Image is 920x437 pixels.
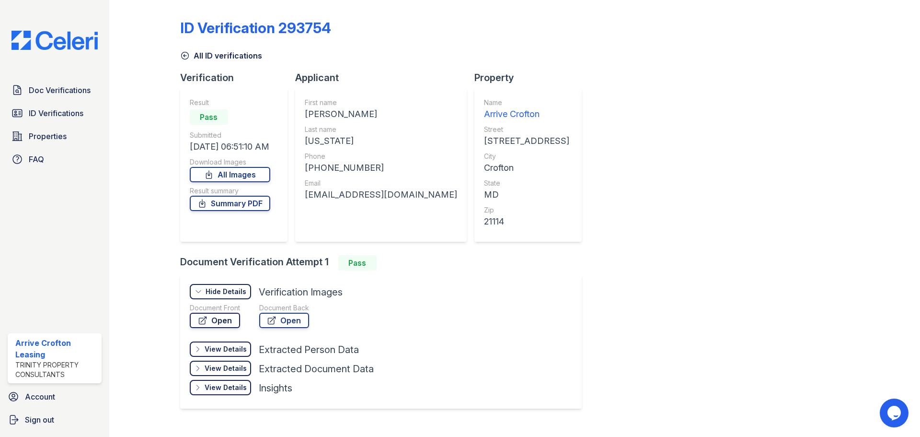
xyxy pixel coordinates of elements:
a: Sign out [4,410,105,429]
span: Doc Verifications [29,84,91,96]
div: Property [474,71,589,84]
div: Result [190,98,270,107]
iframe: chat widget [880,399,910,427]
a: Open [259,313,309,328]
span: ID Verifications [29,107,83,119]
div: Download Images [190,157,270,167]
div: Document Verification Attempt 1 [180,255,589,271]
a: Doc Verifications [8,81,102,100]
div: Hide Details [206,287,246,296]
img: CE_Logo_Blue-a8612792a0a2168367f1c8372b55b34899dd931a85d93a1a3d3e32e68fde9ad4.png [4,31,105,50]
div: Crofton [484,161,569,175]
a: Open [190,313,240,328]
div: Insights [259,381,292,395]
div: [EMAIL_ADDRESS][DOMAIN_NAME] [305,188,457,201]
div: Submitted [190,130,270,140]
div: Trinity Property Consultants [15,360,98,379]
div: Email [305,178,457,188]
div: Arrive Crofton Leasing [15,337,98,360]
a: Account [4,387,105,406]
div: Applicant [295,71,474,84]
div: [STREET_ADDRESS] [484,134,569,148]
div: [PHONE_NUMBER] [305,161,457,175]
a: Summary PDF [190,196,270,211]
div: Result summary [190,186,270,196]
div: First name [305,98,457,107]
div: Arrive Crofton [484,107,569,121]
div: ID Verification 293754 [180,19,331,36]
div: Pass [190,109,228,125]
div: Document Front [190,303,240,313]
div: MD [484,188,569,201]
a: ID Verifications [8,104,102,123]
span: Sign out [25,414,54,425]
div: View Details [205,364,247,373]
div: Document Back [259,303,309,313]
span: Properties [29,130,67,142]
div: [US_STATE] [305,134,457,148]
div: [PERSON_NAME] [305,107,457,121]
div: 21114 [484,215,569,228]
div: City [484,152,569,161]
a: FAQ [8,150,102,169]
div: Phone [305,152,457,161]
div: State [484,178,569,188]
span: Account [25,391,55,402]
div: Pass [338,255,377,271]
a: All ID verifications [180,50,262,61]
div: Street [484,125,569,134]
a: All Images [190,167,270,182]
div: Verification [180,71,295,84]
div: View Details [205,344,247,354]
a: Properties [8,127,102,146]
a: Name Arrive Crofton [484,98,569,121]
span: FAQ [29,154,44,165]
div: [DATE] 06:51:10 AM [190,140,270,154]
div: Zip [484,205,569,215]
div: Name [484,98,569,107]
div: Last name [305,125,457,134]
div: View Details [205,383,247,392]
div: Verification Images [259,285,343,299]
div: Extracted Document Data [259,362,374,376]
div: Extracted Person Data [259,343,359,356]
